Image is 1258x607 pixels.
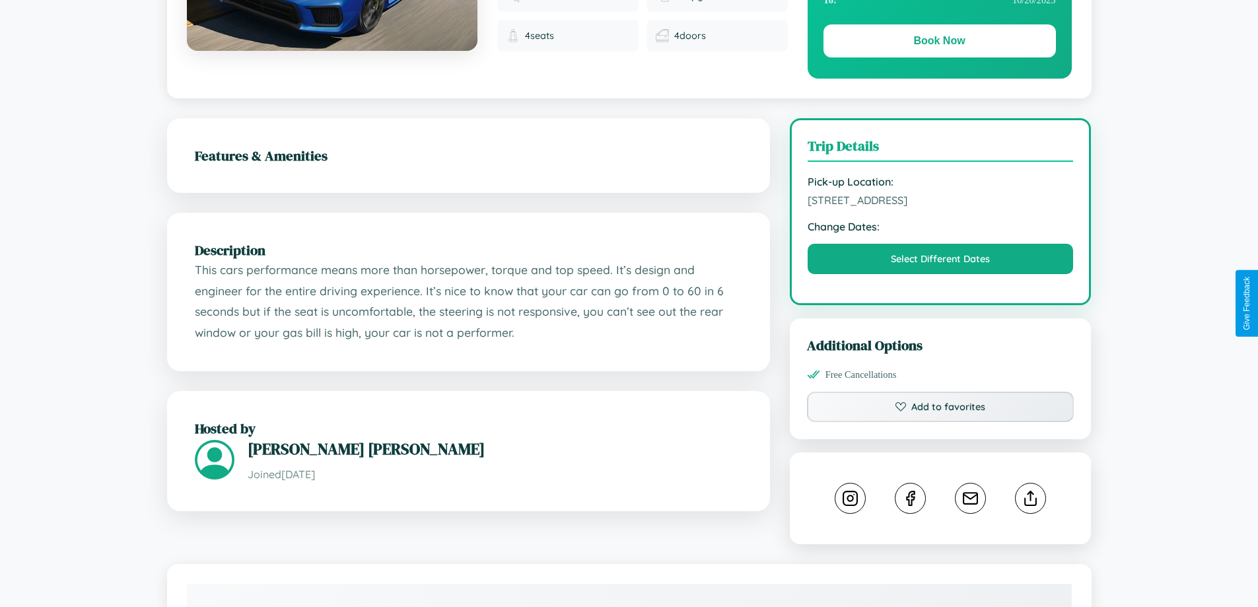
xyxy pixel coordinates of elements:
div: Give Feedback [1242,277,1251,330]
strong: Change Dates: [808,220,1074,233]
button: Book Now [823,24,1056,57]
h2: Hosted by [195,419,742,438]
span: 4 seats [525,30,554,42]
p: This cars performance means more than horsepower, torque and top speed. It’s design and engineer ... [195,260,742,343]
strong: Pick-up Location: [808,175,1074,188]
img: Doors [656,29,669,42]
img: Seats [507,29,520,42]
h3: [PERSON_NAME] [PERSON_NAME] [248,438,742,460]
h2: Description [195,240,742,260]
p: Joined [DATE] [248,465,742,484]
h3: Additional Options [807,336,1074,355]
h2: Features & Amenities [195,146,742,165]
span: Free Cancellations [825,369,897,380]
h3: Trip Details [808,136,1074,162]
button: Select Different Dates [808,244,1074,274]
button: Add to favorites [807,392,1074,422]
span: 4 doors [674,30,706,42]
span: [STREET_ADDRESS] [808,194,1074,207]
